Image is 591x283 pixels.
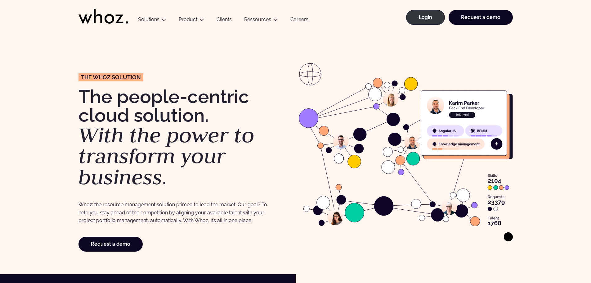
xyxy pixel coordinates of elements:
[244,16,271,22] a: Ressources
[179,16,197,22] a: Product
[78,237,143,252] a: Request a demo
[238,16,284,25] button: Ressources
[406,10,445,25] a: Login
[132,16,172,25] button: Solutions
[172,16,210,25] button: Product
[78,121,254,190] em: With the power to transform your business
[81,75,141,80] span: The Whoz solution
[210,16,238,25] a: Clients
[284,16,315,25] a: Careers
[78,201,271,224] p: Whoz: the resource management solution primed to lead the market. Our goal? To help you stay ahea...
[78,87,293,188] h1: The people-centric cloud solution. .
[449,10,513,25] a: Request a demo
